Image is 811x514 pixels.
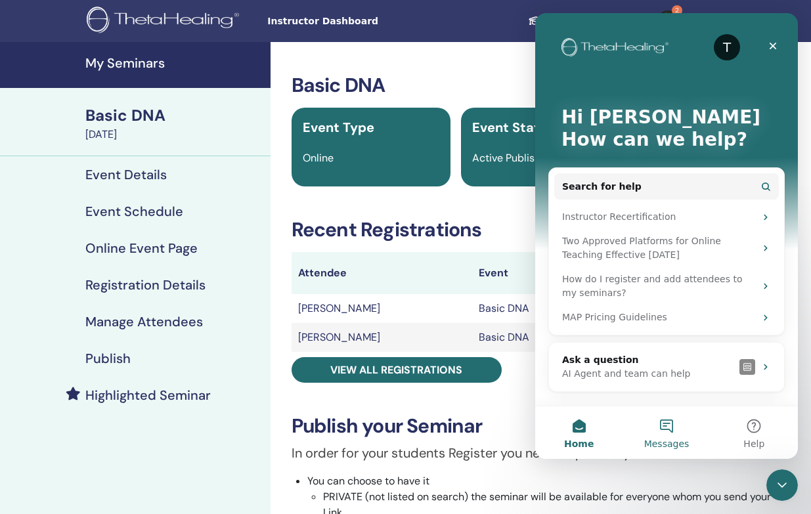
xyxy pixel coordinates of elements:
a: Basic DNA[DATE] [77,104,271,142]
img: graduation-cap-white.svg [528,15,544,26]
td: Basic DNA [472,323,593,352]
td: [PERSON_NAME] [292,323,472,352]
span: Event Status [472,119,555,136]
td: Basic DNA [472,294,593,323]
iframe: Intercom live chat [535,13,798,459]
iframe: Intercom live chat [766,469,798,501]
div: [DATE] [85,127,263,142]
a: Student Dashboard [517,9,647,33]
img: logo.png [87,7,244,36]
td: [PERSON_NAME] [292,294,472,323]
h4: My Seminars [85,55,263,71]
h4: Event Details [85,167,167,182]
h4: Highlighted Seminar [85,387,211,403]
a: View all registrations [292,357,502,383]
h3: Recent Registrations [292,218,790,242]
span: View all registrations [330,363,462,377]
th: Event [472,252,593,294]
h4: Registration Details [85,277,206,293]
h4: Online Event Page [85,240,198,256]
h4: Event Schedule [85,203,183,219]
h4: Manage Attendees [85,314,203,330]
img: default.jpg [657,11,678,32]
h4: Publish [85,351,131,366]
p: In order for your students Register you need to publish your seminar. [292,443,790,463]
div: Basic DNA [85,104,263,127]
span: Instructor Dashboard [267,14,464,28]
span: Online [303,151,334,165]
h3: Publish your Seminar [292,414,790,438]
span: 2 [672,5,682,16]
h3: Basic DNA [292,74,790,97]
th: Attendee [292,252,472,294]
span: Active Published [472,151,553,165]
span: Event Type [303,119,374,136]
